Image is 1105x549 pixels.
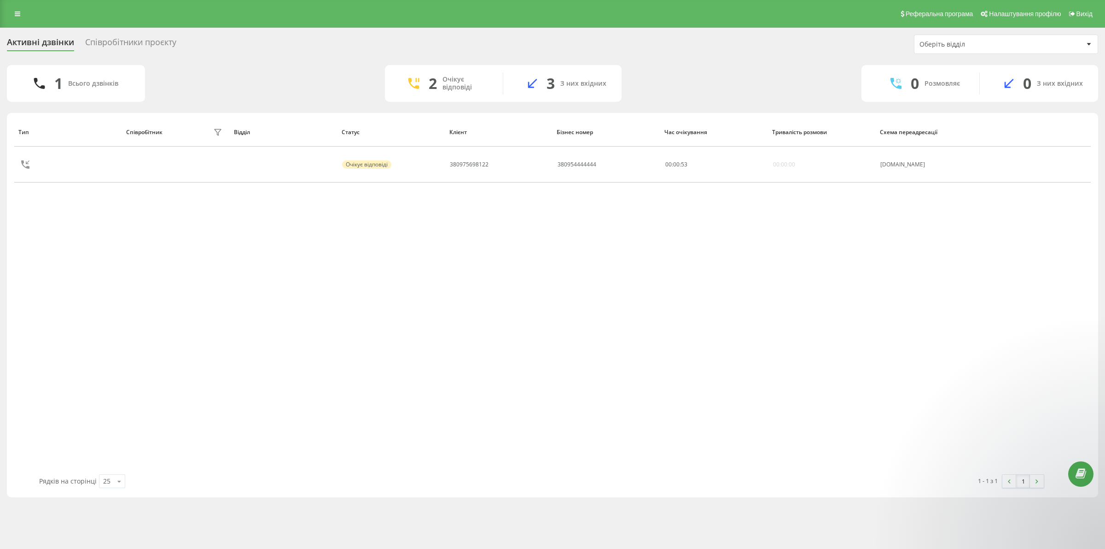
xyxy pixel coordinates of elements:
div: Тривалість розмови [772,129,871,136]
div: 3 [547,75,555,92]
span: Налаштування профілю [989,10,1061,18]
div: З них вхідних [560,80,606,88]
span: 00 [673,160,680,168]
div: Клієнт [449,129,548,136]
div: 0 [1023,75,1031,92]
div: Розмовляє [925,80,960,88]
div: 00:00:00 [773,161,795,168]
span: Вихід [1076,10,1093,18]
div: Тип [18,129,117,136]
div: Оберіть відділ [919,41,1029,48]
div: Очікує відповіді [342,160,391,169]
span: Реферальна програма [906,10,973,18]
iframe: Intercom live chat [1074,497,1096,519]
div: 1 [54,75,63,92]
div: Співробітники проєкту [85,37,176,52]
div: Статус [342,129,441,136]
div: Схема переадресації [880,129,979,136]
div: 0 [911,75,919,92]
div: [DOMAIN_NAME] [880,161,978,168]
div: 380954444444 [558,161,596,168]
span: Рядків на сторінці [39,477,97,485]
span: 53 [681,160,687,168]
div: Співробітник [126,129,163,136]
div: Активні дзвінки [7,37,74,52]
div: Всього дзвінків [68,80,118,88]
div: : : [665,161,687,168]
div: Час очікування [664,129,763,136]
div: 2 [429,75,437,92]
div: З них вхідних [1037,80,1083,88]
span: 00 [665,160,672,168]
div: 380975698122 [450,161,489,168]
div: Бізнес номер [557,129,656,136]
div: Відділ [234,129,333,136]
div: 25 [103,477,110,486]
div: Очікує відповіді [442,76,489,91]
